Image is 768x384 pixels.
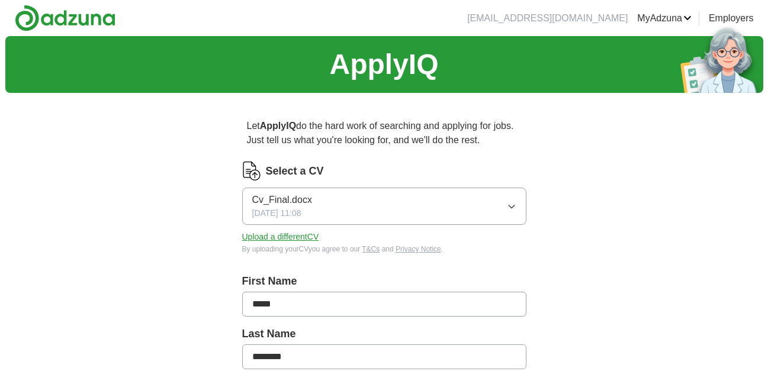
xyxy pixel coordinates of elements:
strong: ApplyIQ [260,121,296,131]
a: Privacy Notice [396,245,441,253]
a: MyAdzuna [637,11,692,25]
img: CV Icon [242,162,261,180]
button: Cv_Final.docx[DATE] 11:08 [242,188,526,225]
div: By uploading your CV you agree to our and . [242,244,526,254]
button: Upload a differentCV [242,231,319,243]
li: [EMAIL_ADDRESS][DOMAIN_NAME] [467,11,628,25]
span: [DATE] 11:08 [252,207,301,220]
img: Adzuna logo [15,5,115,31]
label: Select a CV [266,163,324,179]
h1: ApplyIQ [329,43,438,86]
label: First Name [242,273,526,289]
label: Last Name [242,326,526,342]
a: Employers [709,11,754,25]
a: T&Cs [362,245,380,253]
span: Cv_Final.docx [252,193,312,207]
p: Let do the hard work of searching and applying for jobs. Just tell us what you're looking for, an... [242,114,526,152]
